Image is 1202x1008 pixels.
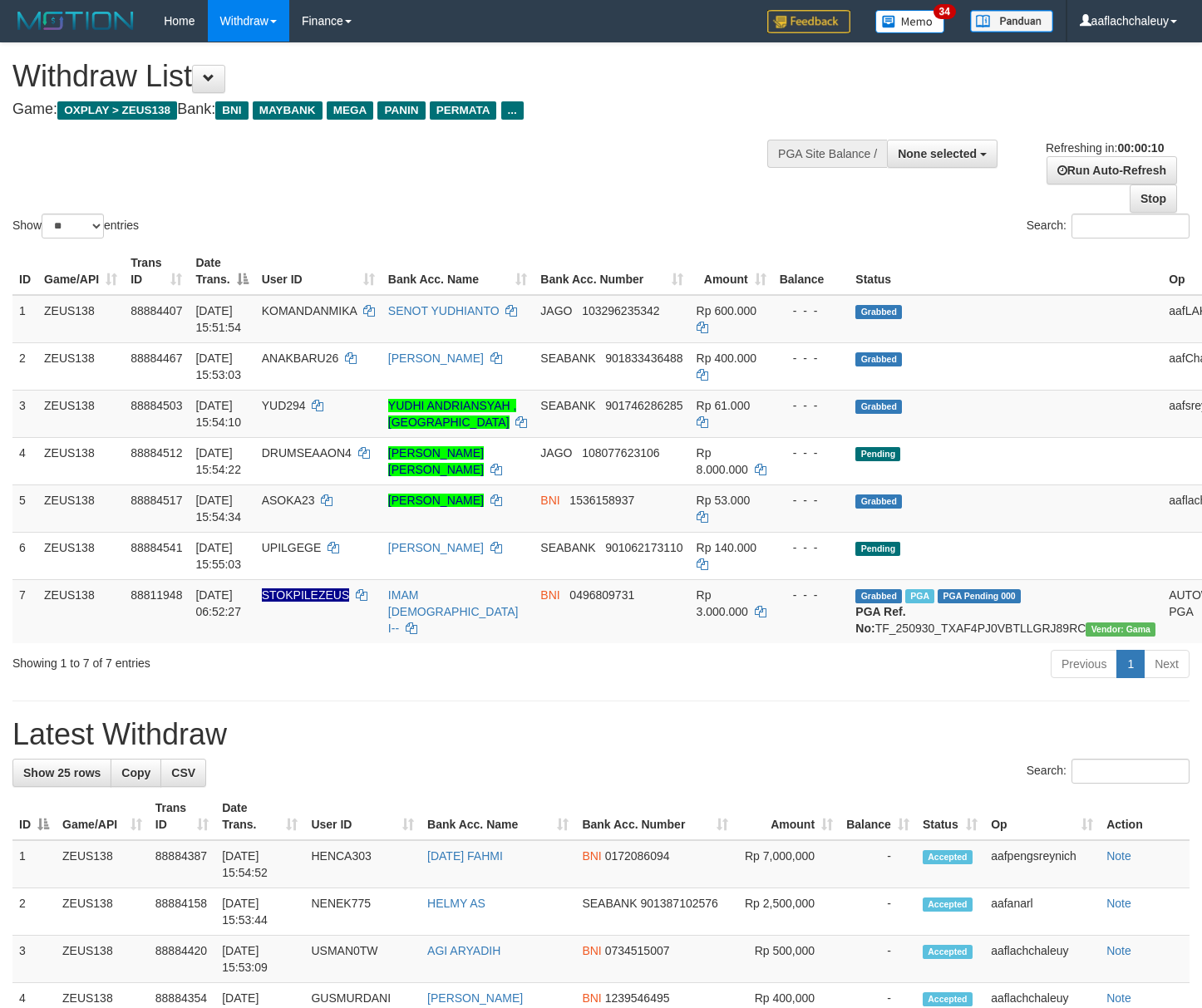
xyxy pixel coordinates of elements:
a: SENOT YUDHIANTO [388,304,500,317]
span: Copy 901833436488 to clipboard [605,352,682,365]
td: ZEUS138 [37,342,124,390]
span: BNI [540,494,559,507]
span: 88884503 [131,399,182,412]
span: Show 25 rows [23,766,101,779]
td: 7 [12,579,37,643]
td: aafanarl [984,888,1100,936]
input: Search: [1071,214,1190,238]
th: Trans ID: activate to sort column ascending [124,248,189,295]
div: - - - [780,539,843,556]
td: NENEK775 [304,888,421,936]
span: Pending [855,447,900,461]
span: 88884407 [131,304,182,317]
th: Balance: activate to sort column ascending [840,793,916,840]
span: Pending [855,542,900,556]
span: [DATE] 15:55:03 [195,541,241,571]
div: Showing 1 to 7 of 7 entries [12,648,489,671]
td: 1 [12,295,37,343]
td: TF_250930_TXAF4PJ0VBTLLGRJ89RC [849,579,1162,643]
th: Bank Acc. Name: activate to sort column ascending [382,248,534,295]
th: ID [12,248,37,295]
td: ZEUS138 [37,437,124,484]
td: 88884158 [149,888,215,936]
td: aafpengsreynich [984,840,1100,888]
label: Show entries [12,214,139,238]
th: Date Trans.: activate to sort column descending [189,248,254,295]
a: [PERSON_NAME] [427,991,523,1005]
span: Rp 400.000 [697,352,756,365]
td: ZEUS138 [37,579,124,643]
th: Bank Acc. Number: activate to sort column ascending [534,248,689,295]
span: 88884512 [131,446,182,460]
h1: Withdraw List [12,60,785,93]
td: ZEUS138 [56,888,149,936]
td: ZEUS138 [56,840,149,888]
a: [PERSON_NAME] [388,541,484,554]
td: Rp 2,500,000 [735,888,840,936]
span: DRUMSEAAON4 [262,446,352,460]
span: 88811948 [131,588,182,602]
strong: 00:00:10 [1117,141,1164,155]
span: 88884517 [131,494,182,507]
span: YUD294 [262,399,306,412]
div: - - - [780,397,843,414]
label: Search: [1027,214,1190,238]
a: Note [1106,944,1131,957]
a: Next [1144,650,1190,678]
div: - - - [780,445,843,461]
td: ZEUS138 [37,484,124,532]
span: Refreshing in: [1046,141,1164,155]
th: Trans ID: activate to sort column ascending [149,793,215,840]
span: Copy 103296235342 to clipboard [582,304,659,317]
th: Amount: activate to sort column ascending [735,793,840,840]
td: ZEUS138 [56,936,149,983]
span: Copy 0734515007 to clipboard [605,944,670,957]
span: Copy 1239546495 to clipboard [605,991,670,1005]
span: Grabbed [855,305,902,319]
th: Date Trans.: activate to sort column ascending [215,793,304,840]
a: [DATE] FAHMI [427,849,503,863]
span: [DATE] 15:54:22 [195,446,241,476]
label: Search: [1027,759,1190,784]
span: MAYBANK [253,101,323,120]
a: Note [1106,991,1131,1005]
span: JAGO [540,446,572,460]
span: SEABANK [582,897,637,910]
span: BNI [582,849,601,863]
h4: Game: Bank: [12,101,785,118]
td: [DATE] 15:53:44 [215,888,304,936]
a: HELMY AS [427,897,485,910]
span: 88884541 [131,541,182,554]
span: ANAKBARU26 [262,352,339,365]
td: 2 [12,342,37,390]
div: - - - [780,350,843,366]
td: Rp 500,000 [735,936,840,983]
a: YUDHI ANDRIANSYAH , [GEOGRAPHIC_DATA] [388,399,517,429]
td: 5 [12,484,37,532]
span: BNI [540,588,559,602]
a: Note [1106,897,1131,910]
span: SEABANK [540,541,595,554]
span: UPILGEGE [262,541,322,554]
a: IMAM [DEMOGRAPHIC_DATA] I-- [388,588,519,635]
th: Bank Acc. Name: activate to sort column ascending [421,793,575,840]
a: Run Auto-Refresh [1047,156,1177,184]
span: Copy 901387102576 to clipboard [640,897,717,910]
span: 34 [934,4,956,19]
span: Grabbed [855,400,902,414]
span: BNI [582,944,601,957]
a: Copy [111,759,161,787]
span: Copy 0172086094 to clipboard [605,849,670,863]
div: - - - [780,587,843,603]
span: MEGA [327,101,374,120]
td: - [840,936,916,983]
th: Status [849,248,1162,295]
div: - - - [780,492,843,509]
span: Rp 600.000 [697,304,756,317]
span: JAGO [540,304,572,317]
td: 88884387 [149,840,215,888]
span: OXPLAY > ZEUS138 [57,101,177,120]
b: PGA Ref. No: [855,605,905,635]
span: BNI [582,991,601,1005]
th: Amount: activate to sort column ascending [690,248,773,295]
